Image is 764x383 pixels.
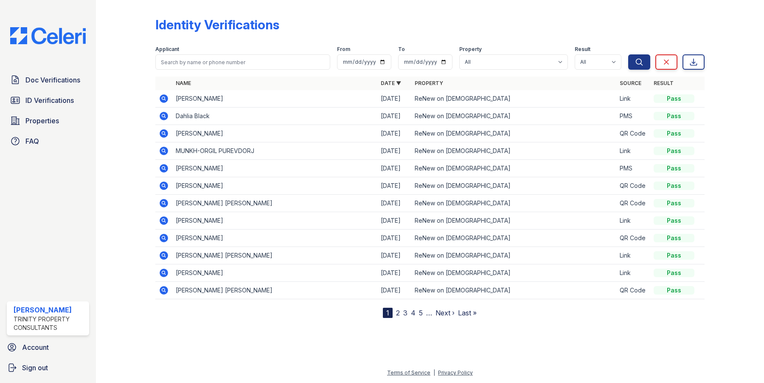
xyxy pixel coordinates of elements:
td: [PERSON_NAME] [172,125,377,142]
td: [DATE] [377,247,411,264]
label: Applicant [155,46,179,53]
td: [DATE] [377,142,411,160]
td: [PERSON_NAME] [PERSON_NAME] [172,282,377,299]
td: ReNew on [DEMOGRAPHIC_DATA] [411,90,616,108]
img: CE_Logo_Blue-a8612792a0a2168367f1c8372b55b34899dd931a85d93a1a3d3e32e68fde9ad4.png [3,27,93,44]
div: [PERSON_NAME] [14,305,86,315]
a: 4 [411,309,416,317]
td: [DATE] [377,160,411,177]
td: Dahlia Black [172,108,377,125]
div: Identity Verifications [155,17,279,32]
a: Next › [435,309,455,317]
a: ID Verifications [7,92,89,109]
td: [DATE] [377,177,411,195]
td: [PERSON_NAME] [PERSON_NAME] [172,195,377,212]
td: [PERSON_NAME] [PERSON_NAME] [172,247,377,264]
span: ID Verifications [25,95,74,105]
a: Last » [458,309,477,317]
a: Property [415,80,443,86]
td: Link [616,90,650,108]
td: [DATE] [377,230,411,247]
td: QR Code [616,282,650,299]
div: Pass [654,234,694,242]
label: Result [575,46,590,53]
td: Link [616,247,650,264]
td: [PERSON_NAME] [172,90,377,108]
td: [DATE] [377,282,411,299]
div: Pass [654,94,694,103]
label: To [398,46,405,53]
a: Terms of Service [387,369,430,376]
td: ReNew on [DEMOGRAPHIC_DATA] [411,160,616,177]
td: [PERSON_NAME] [172,230,377,247]
td: ReNew on [DEMOGRAPHIC_DATA] [411,264,616,282]
a: 5 [419,309,423,317]
td: QR Code [616,195,650,212]
td: Link [616,212,650,230]
td: ReNew on [DEMOGRAPHIC_DATA] [411,230,616,247]
a: Result [654,80,674,86]
a: 3 [403,309,407,317]
a: Properties [7,112,89,129]
div: Pass [654,164,694,173]
div: Pass [654,129,694,138]
td: ReNew on [DEMOGRAPHIC_DATA] [411,177,616,195]
label: From [337,46,350,53]
td: ReNew on [DEMOGRAPHIC_DATA] [411,247,616,264]
div: Pass [654,251,694,260]
td: [DATE] [377,108,411,125]
td: [DATE] [377,90,411,108]
a: Doc Verifications [7,71,89,88]
span: FAQ [25,136,39,146]
td: ReNew on [DEMOGRAPHIC_DATA] [411,125,616,142]
td: ReNew on [DEMOGRAPHIC_DATA] [411,142,616,160]
div: Pass [654,269,694,277]
span: Properties [25,116,59,126]
input: Search by name or phone number [155,54,330,70]
div: Pass [654,182,694,190]
td: ReNew on [DEMOGRAPHIC_DATA] [411,212,616,230]
a: Sign out [3,359,93,376]
a: 2 [396,309,400,317]
td: Link [616,264,650,282]
td: QR Code [616,125,650,142]
td: ReNew on [DEMOGRAPHIC_DATA] [411,282,616,299]
span: … [426,308,432,318]
td: ReNew on [DEMOGRAPHIC_DATA] [411,108,616,125]
div: Trinity Property Consultants [14,315,86,332]
td: PMS [616,108,650,125]
div: 1 [383,308,393,318]
a: Source [620,80,641,86]
a: Account [3,339,93,356]
label: Property [459,46,482,53]
td: [DATE] [377,125,411,142]
td: PMS [616,160,650,177]
td: [PERSON_NAME] [172,212,377,230]
div: | [433,369,435,376]
a: Name [176,80,191,86]
td: MUNKH-ORGIL PUREVDORJ [172,142,377,160]
span: Sign out [22,363,48,373]
td: QR Code [616,177,650,195]
td: [DATE] [377,212,411,230]
td: [PERSON_NAME] [172,160,377,177]
div: Pass [654,112,694,120]
a: Date ▼ [381,80,401,86]
div: Pass [654,199,694,207]
a: Privacy Policy [438,369,473,376]
div: Pass [654,286,694,295]
td: [PERSON_NAME] [172,264,377,282]
td: Link [616,142,650,160]
span: Account [22,342,49,352]
td: [DATE] [377,264,411,282]
span: Doc Verifications [25,75,80,85]
div: Pass [654,147,694,155]
td: [PERSON_NAME] [172,177,377,195]
div: Pass [654,216,694,225]
td: QR Code [616,230,650,247]
td: [DATE] [377,195,411,212]
td: ReNew on [DEMOGRAPHIC_DATA] [411,195,616,212]
a: FAQ [7,133,89,150]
